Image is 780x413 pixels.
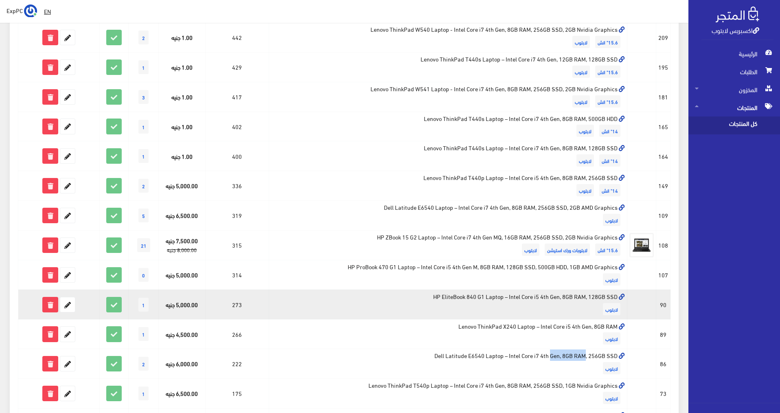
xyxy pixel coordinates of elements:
span: لابتوب [572,95,590,108]
td: Dell Latitude E6540 Laptop – Intel Core i7 4th Gen, 8GB RAM, 256GB SSD [269,349,627,379]
span: 15.6" انش [595,244,620,256]
span: 2 [138,357,149,371]
span: كل المنتجات [695,116,757,134]
u: EN [44,6,51,16]
td: 6,500.00 جنيه [159,201,205,231]
td: 402 [205,112,269,141]
td: 222 [205,349,269,379]
span: 15.6" انش [595,66,620,78]
span: لابتوب [603,332,620,345]
td: 6,500.00 جنيه [159,379,205,409]
td: 7,500.00 جنيه [159,231,205,260]
td: Lenovo ThinkPad T440s Laptop – Intel Core i7 4th Gen, 12GB RAM, 128GB SSD [269,52,627,82]
span: ExpPC [7,5,23,15]
span: 21 [137,238,150,252]
span: 3 [138,90,149,104]
td: 5,000.00 جنيه [159,260,205,290]
span: المنتجات [695,99,773,116]
span: المخزون [695,81,773,99]
span: لابتوب [576,125,594,137]
a: EN [41,4,54,19]
td: Lenovo ThinkPad T440s Laptop – Intel Core i7 4th Gen, 8GB RAM, 500GB HDD [269,112,627,141]
td: 181 [656,82,670,112]
span: لابتوب [603,273,620,286]
td: Dell Latitude E6540 Laptop – Intel Core i7 4th Gen, 8GB RAM, 256GB SSD, 2GB AMD Graphics [269,201,627,231]
td: 442 [205,23,269,53]
td: HP EliteBook 840 G1 Laptop – Intel Core i5 4th Gen, 8GB RAM, 128GB SSD [269,290,627,319]
span: 5 [138,209,149,222]
span: لابتوب [572,36,590,48]
td: 336 [205,171,269,201]
span: 1 [138,60,149,74]
a: كل المنتجات [688,116,780,134]
td: Lenovo ThinkPad X240 Laptop – Intel Core i5 4th Gen, 8GB RAM [269,319,627,349]
span: 14" انش [599,125,620,137]
td: 175 [205,379,269,409]
td: 90 [656,290,670,319]
td: 400 [205,141,269,171]
span: 1 [138,120,149,134]
td: HP ProBook 470 G1 Laptop – Intel Core i5 4th Gen M, 8GB RAM, 128GB SSD, 500GB HDD, 1GB AMD Graphics [269,260,627,290]
td: 89 [656,319,670,349]
td: 4,500.00 جنيه [159,319,205,349]
td: 315 [205,231,269,260]
span: 1 [138,327,149,341]
td: 73 [656,379,670,409]
span: لابتوب [603,392,620,404]
td: Lenovo ThinkPad W541 Laptop - Intel Core i7 4th Gen, 8GB RAM, 256GB SSD, 2GB Nvidia Graphics [269,82,627,112]
td: 1.00 جنيه [159,141,205,171]
td: HP ZBook 15 G2 Laptop – Intel Core i7 4th Gen MQ, 16GB RAM, 256GB SSD, 2GB Nvidia Graphics [269,231,627,260]
td: 107 [656,260,670,290]
td: 5,000.00 جنيه [159,290,205,319]
a: اكسبريس لابتوب [712,24,759,36]
img: . [716,7,759,22]
span: 15.6" انش [595,36,620,48]
span: لابتوب [572,66,590,78]
td: 417 [205,82,269,112]
a: الطلبات [688,63,780,81]
span: لابتوب [522,244,539,256]
a: ... ExpPC [7,4,37,17]
td: 109 [656,201,670,231]
td: Lenovo ThinkPad W540 Laptop - Intel Core i7 4th Gen, 8GB RAM, 256GB SSD, 2GB Nvidia Graphics [269,23,627,53]
td: 319 [205,201,269,231]
td: 149 [656,171,670,201]
span: 1 [138,298,149,312]
td: Lenovo ThinkPad T440s Laptop – Intel Core i7 4th Gen, 8GB RAM, 128GB SSD [269,141,627,171]
td: 314 [205,260,269,290]
span: 14" انش [599,184,620,196]
td: 1.00 جنيه [159,112,205,141]
td: 86 [656,349,670,379]
span: 15.6" انش [595,95,620,108]
span: الرئيسية [695,45,773,63]
span: لابتوب [576,154,594,167]
td: 1.00 جنيه [159,52,205,82]
span: لابتوبات ورك استيشن [545,244,590,256]
td: 6,000.00 جنيه [159,349,205,379]
iframe: Drift Widget Chat Controller [10,357,41,388]
td: 266 [205,319,269,349]
td: 273 [205,290,269,319]
a: المخزون [688,81,780,99]
span: 2 [138,179,149,193]
td: 5,000.00 جنيه [159,171,205,201]
span: لابتوب [603,362,620,374]
td: 108 [656,231,670,260]
span: لابتوب [603,303,620,315]
td: 1.00 جنيه [159,23,205,53]
span: 14" انش [599,154,620,167]
span: لابتوب [603,214,620,226]
span: 1 [138,387,149,400]
a: المنتجات [688,99,780,116]
span: الطلبات [695,63,773,81]
td: Lenovo ThinkPad T540p Laptop – Intel Core i7 4th Gen, 8GB RAM, 256GB SSD, 1GB Nvidia Graphics [269,379,627,409]
img: hp-zbook-15-g2-laptop-intel-core-i7-4th-gen-mq-16gb-ram-256gb-ssd-2gb-nvidia-graphics.jpg [629,233,654,257]
a: الرئيسية [688,45,780,63]
span: 1 [138,149,149,163]
strike: 8,000.00 جنيه [167,245,197,255]
td: 209 [656,23,670,53]
td: 429 [205,52,269,82]
td: 165 [656,112,670,141]
img: ... [24,4,37,18]
span: لابتوب [576,184,594,196]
